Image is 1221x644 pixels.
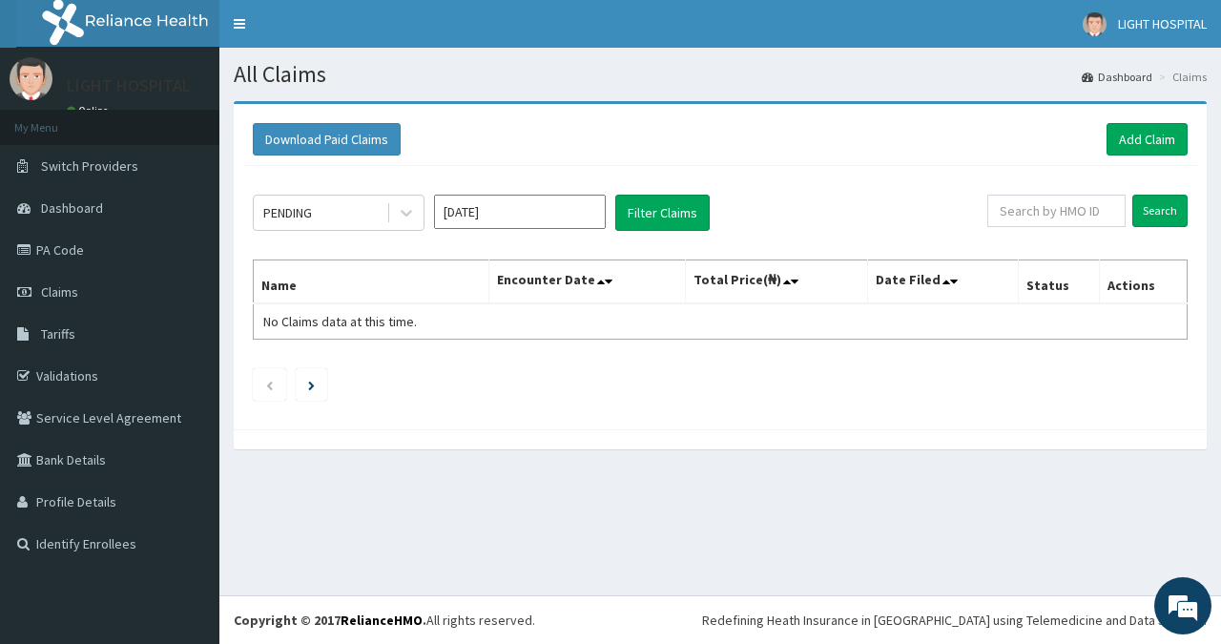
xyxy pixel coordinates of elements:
[41,157,138,175] span: Switch Providers
[254,260,489,304] th: Name
[99,107,321,132] div: Chat with us now
[1082,69,1152,85] a: Dashboard
[41,283,78,301] span: Claims
[10,436,363,503] textarea: Type your message and hit 'Enter'
[234,612,426,629] strong: Copyright © 2017 .
[1018,260,1099,304] th: Status
[253,123,401,156] button: Download Paid Claims
[1083,12,1107,36] img: User Image
[111,197,263,390] span: We're online!
[434,195,606,229] input: Select Month and Year
[265,376,274,393] a: Previous page
[1154,69,1207,85] li: Claims
[1132,195,1188,227] input: Search
[263,203,312,222] div: PENDING
[1099,260,1187,304] th: Actions
[219,595,1221,644] footer: All rights reserved.
[67,77,191,94] p: LIGHT HOSPITAL
[685,260,867,304] th: Total Price(₦)
[67,104,113,117] a: Online
[41,199,103,217] span: Dashboard
[234,62,1207,87] h1: All Claims
[488,260,685,304] th: Encounter Date
[702,611,1207,630] div: Redefining Heath Insurance in [GEOGRAPHIC_DATA] using Telemedicine and Data Science!
[867,260,1018,304] th: Date Filed
[1107,123,1188,156] a: Add Claim
[35,95,77,143] img: d_794563401_company_1708531726252_794563401
[308,376,315,393] a: Next page
[615,195,710,231] button: Filter Claims
[41,325,75,343] span: Tariffs
[987,195,1126,227] input: Search by HMO ID
[313,10,359,55] div: Minimize live chat window
[341,612,423,629] a: RelianceHMO
[10,57,52,100] img: User Image
[1118,15,1207,32] span: LIGHT HOSPITAL
[263,313,417,330] span: No Claims data at this time.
